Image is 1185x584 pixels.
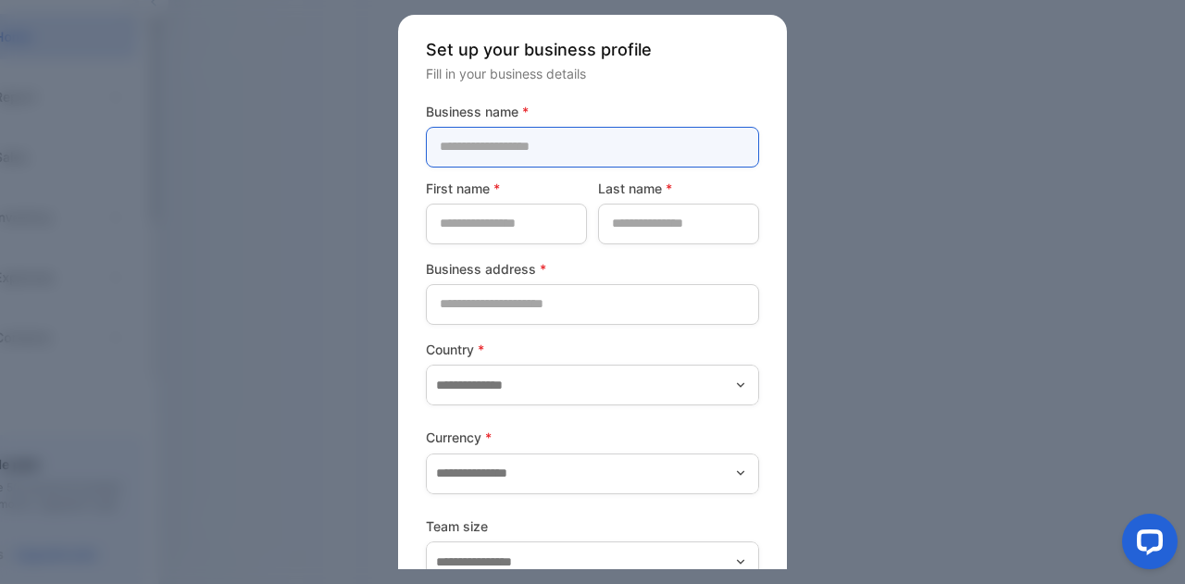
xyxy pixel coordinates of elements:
label: Team size [426,516,759,536]
label: Business address [426,259,759,279]
label: Last name [598,179,759,198]
p: Set up your business profile [426,37,759,62]
iframe: LiveChat chat widget [1107,506,1185,584]
label: Currency [426,428,759,447]
label: First name [426,179,587,198]
p: Fill in your business details [426,64,759,83]
label: Business name [426,102,759,121]
label: Country [426,340,759,359]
